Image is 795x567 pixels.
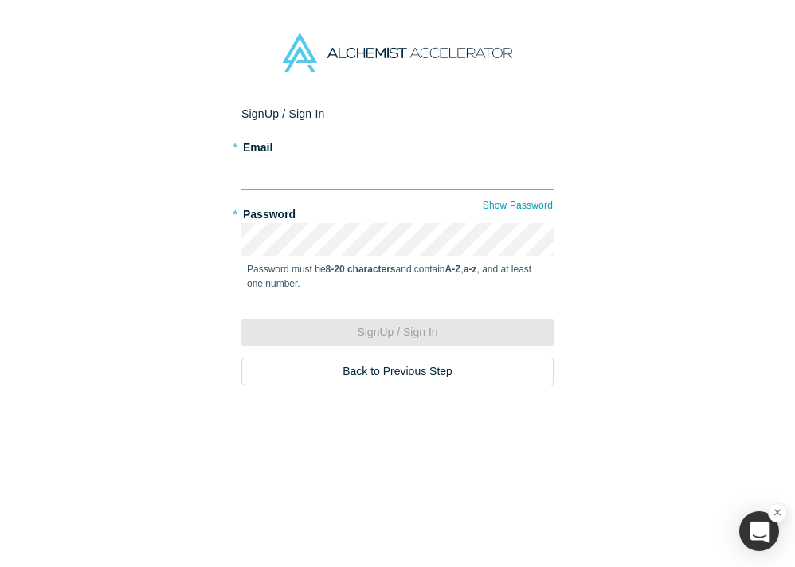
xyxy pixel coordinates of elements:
[241,358,554,385] button: Back to Previous Step
[241,134,554,156] label: Email
[445,264,461,275] strong: A-Z
[241,106,554,123] h2: Sign Up / Sign In
[482,195,554,216] button: Show Password
[464,264,477,275] strong: a-z
[241,319,554,346] button: SignUp / Sign In
[283,33,512,72] img: Alchemist Accelerator Logo
[326,264,396,275] strong: 8-20 characters
[247,262,548,291] p: Password must be and contain , , and at least one number.
[241,201,554,223] label: Password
